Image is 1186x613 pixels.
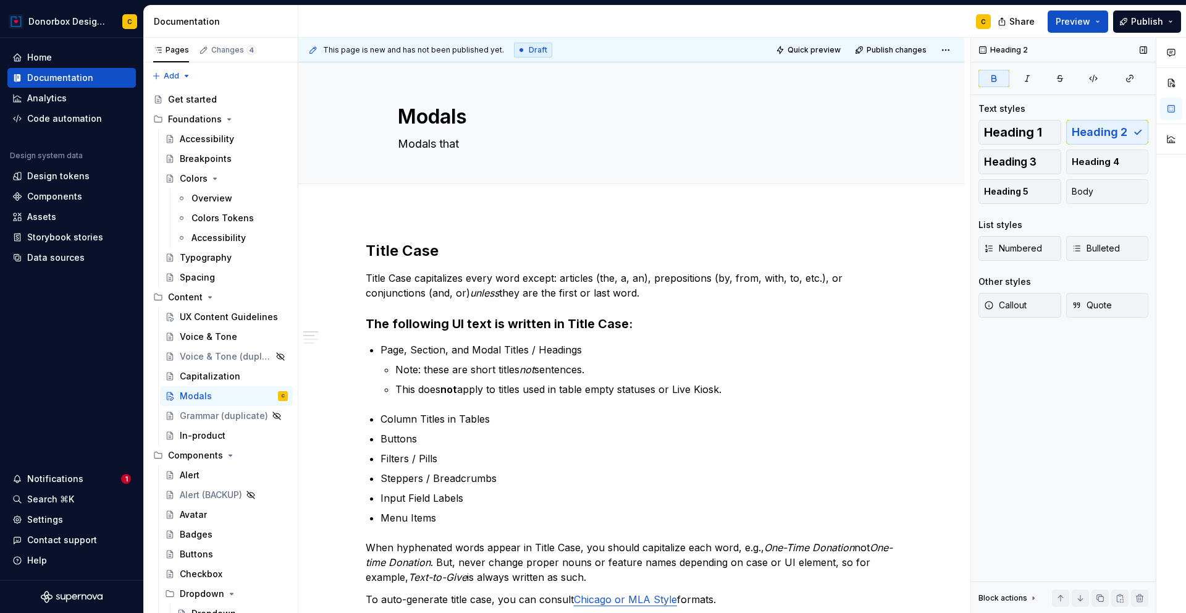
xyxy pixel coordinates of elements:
[978,150,1061,174] button: Heading 3
[121,474,131,484] span: 1
[180,429,225,442] div: In-product
[160,248,293,268] a: Typography
[978,590,1038,607] div: Block actions
[172,188,293,208] a: Overview
[148,109,293,129] div: Foundations
[168,291,203,303] div: Content
[160,584,293,604] div: Dropdown
[1066,150,1149,174] button: Heading 4
[395,134,862,154] textarea: Modals that
[7,88,136,108] a: Analytics
[519,363,534,376] em: not
[160,307,293,327] a: UX Content Guidelines
[381,491,897,505] p: Input Field Labels
[180,489,242,501] div: Alert (BACKUP)
[381,451,897,466] p: Filters / Pills
[7,510,136,530] a: Settings
[7,489,136,509] button: Search ⌘K
[148,67,195,85] button: Add
[160,129,293,149] a: Accessibility
[440,383,457,395] strong: not
[381,412,897,426] p: Column Titles in Tables
[381,510,897,525] p: Menu Items
[180,331,237,343] div: Voice & Tone
[160,426,293,446] a: In-product
[154,15,293,28] div: Documentation
[984,185,1028,198] span: Heading 5
[978,276,1031,288] div: Other styles
[1072,242,1120,255] span: Bulleted
[27,211,56,223] div: Assets
[27,190,82,203] div: Components
[851,41,932,59] button: Publish changes
[9,14,23,29] img: 17077652-375b-4f2c-92b0-528c72b71ea0.png
[981,17,986,27] div: C
[160,149,293,169] a: Breakpoints
[978,593,1027,603] div: Block actions
[180,370,240,383] div: Capitalization
[978,120,1061,145] button: Heading 1
[160,485,293,505] a: Alert (BACKUP)
[160,347,293,366] a: Voice & Tone (duplicate)
[1056,15,1090,28] span: Preview
[470,287,499,299] em: unless
[41,591,103,603] a: Supernova Logo
[7,109,136,129] a: Code automation
[978,179,1061,204] button: Heading 5
[27,112,102,125] div: Code automation
[191,192,232,205] div: Overview
[246,45,256,55] span: 4
[27,51,52,64] div: Home
[366,271,897,300] p: Title Case capitalizes every word except: articles (the, a, an), prepositions (by, from, with, to...
[27,72,93,84] div: Documentation
[180,350,272,363] div: Voice & Tone (duplicate)
[772,41,846,59] button: Quick preview
[27,170,90,182] div: Design tokens
[180,153,232,165] div: Breakpoints
[27,473,83,485] div: Notifications
[27,534,97,546] div: Contact support
[180,390,212,402] div: Modals
[1066,236,1149,261] button: Bulleted
[395,102,862,132] textarea: Modals
[1066,179,1149,204] button: Body
[180,410,268,422] div: Grammar (duplicate)
[160,268,293,287] a: Spacing
[148,446,293,465] div: Components
[1131,15,1163,28] span: Publish
[978,103,1025,115] div: Text styles
[180,311,278,323] div: UX Content Guidelines
[180,588,224,600] div: Dropdown
[153,45,189,55] div: Pages
[529,45,547,55] span: Draft
[127,17,132,27] div: C
[172,228,293,248] a: Accessibility
[180,548,213,560] div: Buttons
[172,208,293,228] a: Colors Tokens
[7,68,136,88] a: Documentation
[168,449,223,462] div: Components
[381,431,897,446] p: Buttons
[160,366,293,386] a: Capitalization
[381,471,897,486] p: Steppers / Breadcrumbs
[180,172,208,185] div: Colors
[366,242,439,260] strong: Title Case
[1066,293,1149,318] button: Quote
[28,15,107,28] div: Donorbox Design System
[7,530,136,550] button: Contact support
[395,362,897,377] p: Note: these are short titles sentences.
[395,382,897,397] p: This does apply to titles used in table empty statuses or Live Kiosk.
[7,207,136,227] a: Assets
[7,469,136,489] button: Notifications1
[7,166,136,186] a: Design tokens
[991,11,1043,33] button: Share
[168,113,222,125] div: Foundations
[27,252,85,264] div: Data sources
[168,93,217,106] div: Get started
[160,564,293,584] a: Checkbox
[27,554,47,567] div: Help
[27,493,74,505] div: Search ⌘K
[282,390,285,402] div: C
[7,227,136,247] a: Storybook stories
[160,525,293,544] a: Badges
